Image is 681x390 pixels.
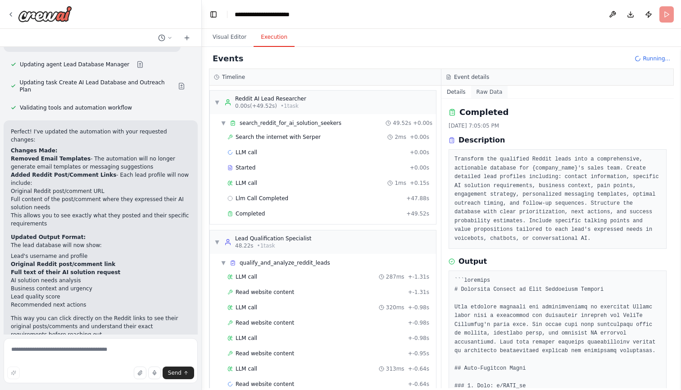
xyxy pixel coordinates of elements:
[148,367,161,379] button: Click to speak your automation idea
[281,102,299,110] span: • 1 task
[11,155,191,171] li: - The automation will no longer generate email templates or messaging suggestions
[20,104,132,111] span: Validating tools and automation workflow
[235,235,312,242] div: Lead Qualification Specialist
[236,195,288,202] span: Llm Call Completed
[454,155,661,243] pre: Transform the qualified Reddit leads into a comprehensive, actionable database for {company_name}...
[213,52,243,65] h2: Events
[11,187,191,195] li: Original Reddit post/comment URL
[11,314,191,339] p: This way you can click directly on the Reddit links to see their original posts/comments and unde...
[180,32,194,43] button: Start a new chat
[236,133,321,141] span: Search the internet with Serper
[395,133,406,141] span: 2ms
[11,276,191,284] li: AI solution needs analysis
[235,10,309,19] nav: breadcrumb
[408,335,429,342] span: + -0.98s
[410,179,429,187] span: + 0.15s
[222,73,245,81] h3: Timeline
[236,319,294,326] span: Read website content
[257,242,275,249] span: • 1 task
[11,269,120,275] strong: Full text of their AI solution request
[236,149,257,156] span: LLM call
[236,273,257,280] span: LLM call
[235,95,306,102] div: Reddit AI Lead Researcher
[406,195,429,202] span: + 47.88s
[11,284,191,293] li: Business context and urgency
[11,241,191,249] p: The lead database will now show:
[20,61,129,68] span: Updating agent Lead Database Manager
[205,28,254,47] button: Visual Editor
[410,149,429,156] span: + 0.00s
[236,289,294,296] span: Read website content
[236,365,257,372] span: LLM call
[240,259,330,266] span: qualify_and_analyze_reddit_leads
[471,86,508,98] button: Raw Data
[134,367,146,379] button: Upload files
[236,381,294,388] span: Read website content
[214,99,220,106] span: ▼
[441,86,471,98] button: Details
[11,172,116,178] strong: Added Reddit Post/Comment Links
[393,119,411,127] span: 49.52s
[408,350,429,357] span: + -0.95s
[11,156,91,162] strong: Removed Email Templates
[413,119,432,127] span: + 0.00s
[11,147,58,154] strong: Changes Made:
[406,210,429,217] span: + 49.52s
[386,273,404,280] span: 287ms
[459,135,505,146] h3: Description
[221,119,226,127] span: ▼
[11,234,86,240] strong: Updated Output Format:
[410,133,429,141] span: + 0.00s
[386,365,404,372] span: 313ms
[408,381,429,388] span: + -0.64s
[236,350,294,357] span: Read website content
[11,261,115,267] strong: Original Reddit post/comment link
[221,259,226,266] span: ▼
[410,164,429,171] span: + 0.00s
[408,304,429,311] span: + -0.98s
[235,242,254,249] span: 48.22s
[7,367,20,379] button: Improve this prompt
[11,128,191,144] p: Perfect! I've updated the automation with your requested changes:
[408,289,429,296] span: + -1.31s
[386,304,404,311] span: 320ms
[408,365,429,372] span: + -0.64s
[395,179,406,187] span: 1ms
[207,8,220,21] button: Hide left sidebar
[11,211,191,228] li: This allows you to see exactly what they posted and their specific requirements
[214,239,220,246] span: ▼
[18,6,72,22] img: Logo
[254,28,295,47] button: Execution
[236,304,257,311] span: LLM call
[643,55,670,62] span: Running...
[459,106,508,119] h2: Completed
[459,256,487,267] h3: Output
[11,252,191,260] li: Lead's username and profile
[240,119,341,127] span: search_reddit_for_ai_solution_seekers
[454,73,489,81] h3: Event details
[236,335,257,342] span: LLM call
[19,79,171,93] span: Updating task Create AI Lead Database and Outreach Plan
[236,164,255,171] span: Started
[168,369,182,376] span: Send
[11,171,191,228] li: - Each lead profile will now include:
[449,122,667,129] div: [DATE] 7:05:05 PM
[236,179,257,187] span: LLM call
[163,367,194,379] button: Send
[408,273,429,280] span: + -1.31s
[236,210,265,217] span: Completed
[11,195,191,211] li: Full content of the post/comment where they expressed their AI solution needs
[11,293,191,301] li: Lead quality score
[408,319,429,326] span: + -0.98s
[235,102,277,110] span: 0.00s (+49.52s)
[11,301,191,309] li: Recommended next actions
[154,32,176,43] button: Switch to previous chat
